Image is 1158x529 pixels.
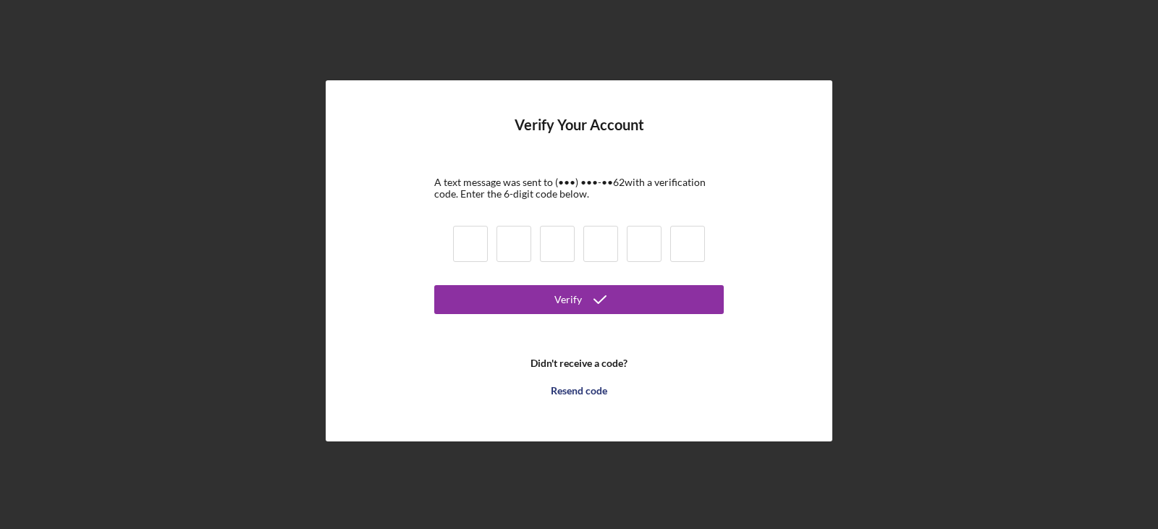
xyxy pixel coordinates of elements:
[434,285,724,314] button: Verify
[531,357,627,369] b: Didn't receive a code?
[434,376,724,405] button: Resend code
[554,285,582,314] div: Verify
[434,177,724,200] div: A text message was sent to (•••) •••-•• 62 with a verification code. Enter the 6-digit code below.
[515,117,644,155] h4: Verify Your Account
[551,376,607,405] div: Resend code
